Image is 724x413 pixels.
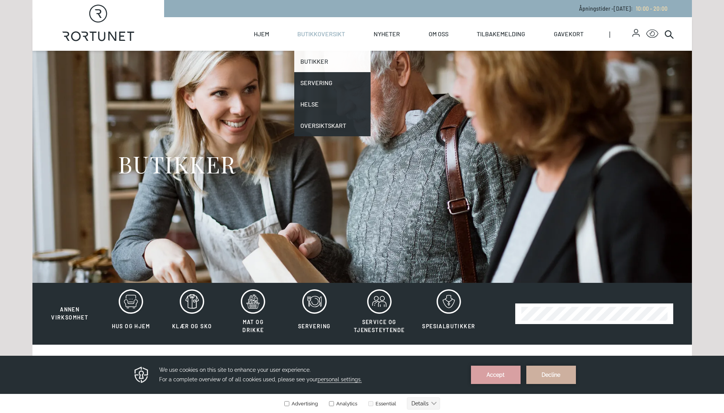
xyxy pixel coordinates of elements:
button: Decline [526,10,576,28]
a: Butikkoversikt [297,17,345,51]
button: Service og tjenesteytende [346,289,413,339]
label: Analytics [327,45,357,51]
button: Hus og hjem [101,289,161,339]
span: Mat og drikke [242,319,264,333]
a: Tilbakemelding [477,17,525,51]
a: Servering [294,72,371,94]
span: | [609,17,633,51]
button: Klær og sko [162,289,222,339]
span: personal settings. [318,21,362,27]
span: Klær og sko [172,323,212,329]
a: Om oss [429,17,448,51]
a: Oversiktskart [294,115,371,136]
p: Åpningstider - [DATE] : [579,5,668,13]
a: Helse [294,94,371,115]
button: Accept [471,10,521,28]
button: Servering [285,289,344,339]
label: Essential [367,45,396,51]
h1: BUTIKKER [118,150,236,178]
a: 10:00 - 20:00 [633,5,668,12]
button: Spesialbutikker [414,289,483,339]
input: Advertising [284,45,289,50]
a: Butikker [294,51,371,72]
button: Details [407,42,440,54]
span: Hus og hjem [112,323,150,329]
span: 10:00 - 20:00 [636,5,668,12]
input: Analytics [329,45,334,50]
text: Details [411,45,429,51]
a: Hjem [254,17,269,51]
button: Mat og drikke [223,289,283,339]
a: Nyheter [374,17,400,51]
span: Service og tjenesteytende [354,319,405,333]
span: Annen virksomhet [51,306,88,321]
span: Spesialbutikker [422,323,475,329]
button: Annen virksomhet [40,289,100,322]
label: Advertising [284,45,318,51]
span: Servering [298,323,331,329]
input: Essential [368,45,373,50]
img: Privacy reminder [133,10,150,28]
button: Open Accessibility Menu [646,28,658,40]
h3: We use cookies on this site to enhance your user experience. For a complete overview of of all co... [159,10,461,29]
a: Gavekort [554,17,584,51]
